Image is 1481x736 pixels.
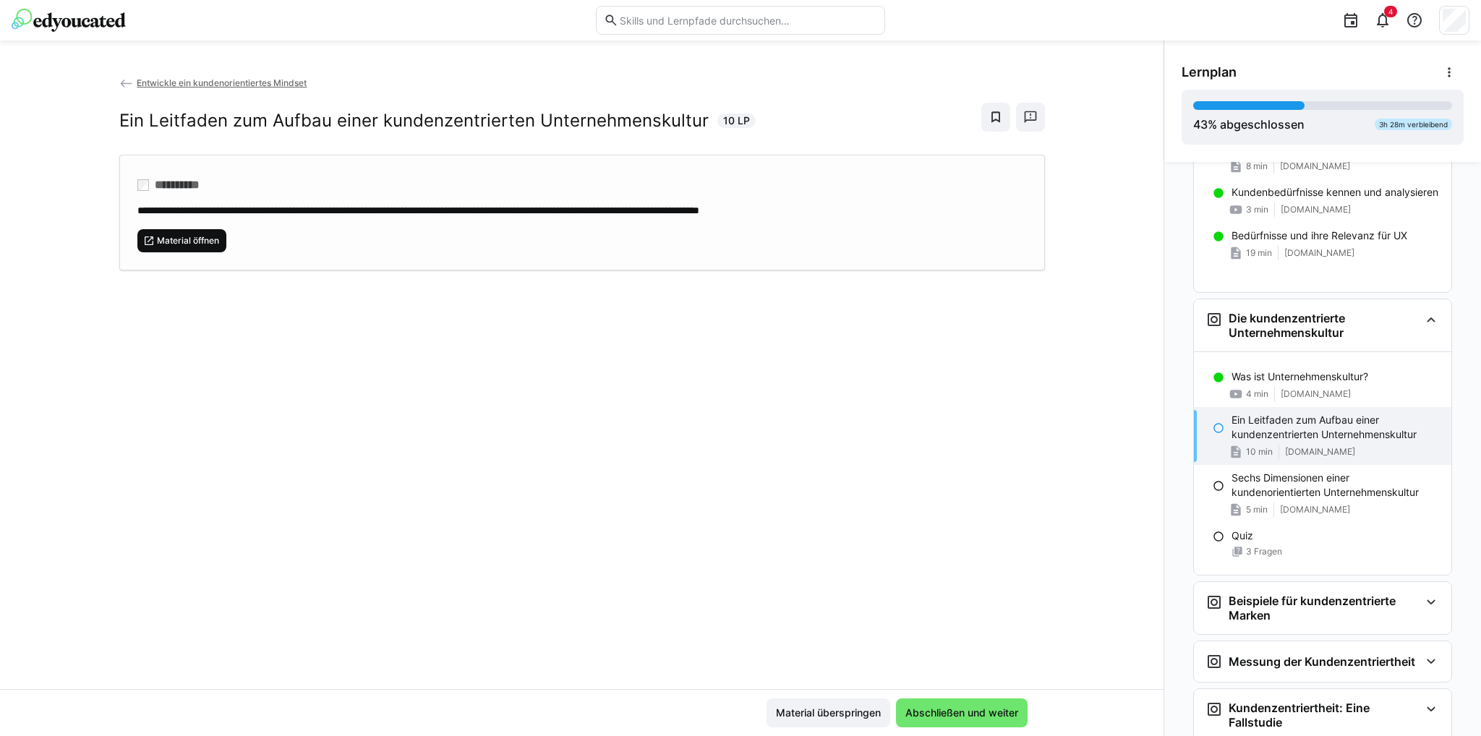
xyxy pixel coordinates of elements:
p: Kundenbedürfnisse kennen und analysieren [1232,185,1438,200]
span: [DOMAIN_NAME] [1280,161,1350,172]
button: Material öffnen [137,229,227,252]
h3: Messung der Kundenzentriertheit [1229,654,1415,669]
div: 3h 28m verbleibend [1375,119,1452,130]
span: Abschließen und weiter [903,706,1020,720]
h3: Die kundenzentrierte Unternehmenskultur [1229,311,1420,340]
span: 5 min [1246,504,1268,515]
span: [DOMAIN_NAME] [1281,388,1351,400]
span: 10 min [1246,446,1273,458]
input: Skills und Lernpfade durchsuchen… [618,14,877,27]
span: Material überspringen [774,706,883,720]
h3: Beispiele für kundenzentrierte Marken [1229,594,1420,622]
span: 19 min [1246,247,1272,259]
p: Ein Leitfaden zum Aufbau einer kundenzentrierten Unternehmenskultur [1232,413,1440,442]
span: 4 min [1246,388,1268,400]
h3: Kundenzentriertheit: Eine Fallstudie [1229,701,1420,729]
span: 8 min [1246,161,1268,172]
span: Material öffnen [155,235,221,247]
p: Bedürfnisse und ihre Relevanz für UX [1232,228,1407,243]
button: Abschließen und weiter [896,698,1028,727]
div: % abgeschlossen [1193,116,1305,133]
span: Lernplan [1182,64,1237,80]
button: Material überspringen [767,698,890,727]
span: [DOMAIN_NAME] [1284,247,1354,259]
p: Sechs Dimensionen einer kundenorientierten Unternehmenskultur [1232,471,1440,500]
p: Quiz [1232,529,1253,543]
span: 3 Fragen [1246,546,1282,557]
span: 43 [1193,117,1208,132]
a: Entwickle ein kundenorientiertes Mindset [119,77,307,88]
span: 3 min [1246,204,1268,215]
span: Entwickle ein kundenorientiertes Mindset [137,77,307,88]
span: [DOMAIN_NAME] [1285,446,1355,458]
h2: Ein Leitfaden zum Aufbau einer kundenzentrierten Unternehmenskultur [119,110,709,132]
span: 4 [1388,7,1393,16]
span: [DOMAIN_NAME] [1280,504,1350,515]
span: 10 LP [723,114,750,128]
p: Was ist Unternehmenskultur? [1232,369,1368,384]
span: [DOMAIN_NAME] [1281,204,1351,215]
